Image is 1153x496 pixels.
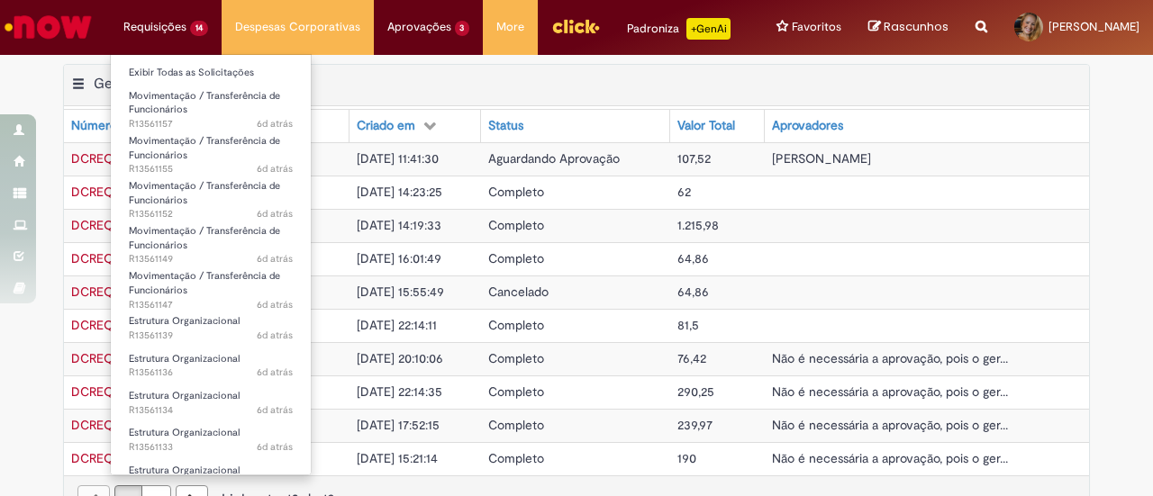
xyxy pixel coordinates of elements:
span: Movimentação / Transferência de Funcionários [129,134,280,162]
button: General Refund Menu de contexto [71,75,86,98]
span: Estrutura Organizacional [129,464,240,477]
span: 3 [455,21,470,36]
span: Completo [488,317,544,333]
span: DCREQ0132314 [71,184,158,200]
span: [DATE] 11:41:30 [357,150,439,167]
span: DCREQ0049419 [71,417,161,433]
a: Abrir Registro: DCREQ0078093 [71,317,163,333]
span: R13561149 [129,252,293,266]
span: 239,97 [677,417,713,433]
span: Completo [488,417,544,433]
div: Aprovadores [772,117,843,135]
div: Status [488,117,523,135]
time: 23/09/2025 23:03:55 [257,207,293,221]
span: Movimentação / Transferência de Funcionários [129,179,280,207]
span: 6d atrás [257,298,293,311]
span: More [496,18,524,36]
span: 81,5 [677,317,699,333]
span: 64,86 [677,250,709,266]
time: 23/09/2025 22:54:30 [257,298,293,311]
span: [DATE] 14:23:25 [357,184,442,200]
span: Estrutura Organizacional [129,352,240,365]
span: Completo [488,350,544,366]
span: Não é necessária a aprovação, pois o ger... [772,450,1008,466]
a: Abrir Registro: DCREQ0108468 [71,284,161,300]
span: [DATE] 22:14:35 [357,383,442,400]
span: Completo [488,250,544,266]
span: Favoritos [792,18,841,36]
a: Aberto R13561134 : Estrutura Organizacional [111,386,311,419]
span: Completo [488,217,544,233]
span: 64,86 [677,284,709,300]
span: Completo [488,383,544,400]
span: DCREQ0168631 [71,150,159,167]
a: Abrir Registro: DCREQ0063000 [71,350,164,366]
span: [PERSON_NAME] [772,150,871,167]
span: R13561152 [129,207,293,221]
span: DCREQ0063000 [71,350,164,366]
a: Aberto R13561139 : Estrutura Organizacional [111,311,311,345]
span: R13561133 [129,440,293,455]
span: 6d atrás [257,403,293,417]
div: Criado em [357,117,415,135]
time: 23/09/2025 23:11:54 [257,117,293,131]
div: Padroniza [627,18,731,40]
time: 23/09/2025 23:08:20 [257,162,293,176]
a: Aberto R13561149 : Movimentação / Transferência de Funcionários [111,221,311,260]
span: Estrutura Organizacional [129,389,240,402]
img: click_logo_yellow_360x200.png [551,13,600,40]
span: [PERSON_NAME] [1049,19,1139,34]
span: 6d atrás [257,117,293,131]
span: 6d atrás [257,329,293,342]
a: Aberto R13561133 : Estrutura Organizacional [111,423,311,456]
img: ServiceNow [2,9,95,45]
span: [DATE] 20:10:06 [357,350,443,366]
div: Valor Total [677,117,735,135]
span: DCREQ0108468 [71,284,161,300]
span: DCREQ0108471 [71,250,158,266]
span: DCREQ0078093 [71,317,163,333]
a: Aberto R13561147 : Movimentação / Transferência de Funcionários [111,266,311,305]
a: Aberto R13561132 : Estrutura Organizacional [111,461,311,494]
span: R13561157 [129,117,293,131]
span: 6d atrás [257,162,293,176]
p: +GenAi [686,18,731,40]
span: 6d atrás [257,252,293,266]
span: R13561136 [129,365,293,380]
span: Completo [488,450,544,466]
span: R13561139 [129,329,293,343]
a: Abrir Registro: DCREQ0050373 [71,383,163,400]
span: Estrutura Organizacional [129,314,240,328]
a: Aberto R13561136 : Estrutura Organizacional [111,349,311,383]
span: R13561155 [129,162,293,176]
span: Não é necessária a aprovação, pois o ger... [772,417,1008,433]
time: 23/09/2025 22:37:25 [257,440,293,454]
span: R13561147 [129,298,293,312]
a: Aberto R13561152 : Movimentação / Transferência de Funcionários [111,176,311,215]
h2: General Refund [94,75,194,93]
span: Estrutura Organizacional [129,426,240,439]
time: 23/09/2025 22:41:48 [257,365,293,379]
a: Abrir Registro: DCREQ0168631 [71,150,159,167]
span: Movimentação / Transferência de Funcionários [129,89,280,117]
span: Movimentação / Transferência de Funcionários [129,269,280,297]
span: Aprovações [387,18,451,36]
span: 62 [677,184,691,200]
span: 6d atrás [257,207,293,221]
ul: Requisições [110,54,312,475]
span: 190 [677,450,696,466]
span: [DATE] 15:55:49 [357,284,444,300]
span: R13561134 [129,403,293,418]
a: Aberto R13561155 : Movimentação / Transferência de Funcionários [111,131,311,170]
span: 6d atrás [257,440,293,454]
span: Aguardando Aprovação [488,150,620,167]
span: [DATE] 14:19:33 [357,217,441,233]
span: 1.215,98 [677,217,719,233]
div: Número [71,117,117,135]
span: Rascunhos [884,18,949,35]
span: Não é necessária a aprovação, pois o ger... [772,383,1008,400]
a: Rascunhos [868,19,949,36]
span: 14 [190,21,208,36]
span: 6d atrás [257,365,293,379]
span: 107,52 [677,150,711,167]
